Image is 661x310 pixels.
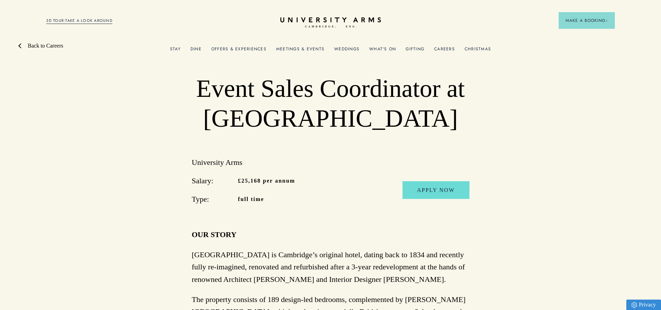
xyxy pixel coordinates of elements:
[211,47,266,56] a: Offers & Experiences
[434,47,455,56] a: Careers
[238,195,331,203] span: full time
[632,302,637,308] img: Privacy
[192,230,237,239] strong: OUR STORY
[170,47,181,56] a: Stay
[402,181,469,199] button: Apply now
[605,19,608,22] img: Arrow icon
[465,47,491,56] a: Christmas
[369,47,396,56] a: What's On
[280,17,381,28] a: Home
[192,194,238,204] span: Type:
[190,47,202,56] a: Dine
[406,47,424,56] a: Gifting
[192,157,469,168] p: University Arms
[566,17,608,24] span: Make a Booking
[334,47,359,56] a: Weddings
[192,249,469,285] p: [GEOGRAPHIC_DATA] is Cambridge’s original hotel, dating back to 1834 and recently fully re-imagin...
[238,177,331,185] span: £25,168 per annum
[559,12,615,29] button: Make a BookingArrow icon
[626,300,661,310] a: Privacy
[46,18,112,24] a: 3D TOUR:TAKE A LOOK AROUND
[192,176,238,186] span: Salary:
[276,47,324,56] a: Meetings & Events
[192,74,469,133] h1: Event Sales Coordinator at [GEOGRAPHIC_DATA]
[21,42,63,50] a: Back to Careers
